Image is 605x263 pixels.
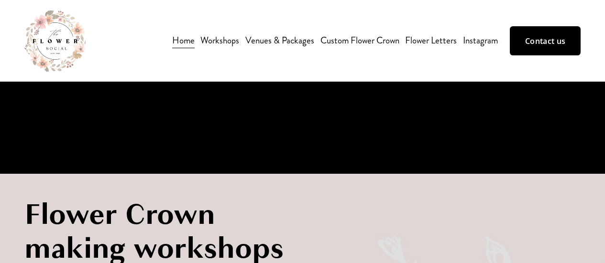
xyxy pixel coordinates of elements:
a: Custom Flower Crown [320,32,399,49]
a: Instagram [463,32,498,49]
a: Contact us [510,26,581,55]
a: Venues & Packages [245,32,314,49]
span: Workshops [200,33,239,48]
a: Home [172,32,195,49]
a: folder dropdown [200,32,239,49]
img: The Flower Social [24,11,86,72]
a: Flower Letters [405,32,457,49]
